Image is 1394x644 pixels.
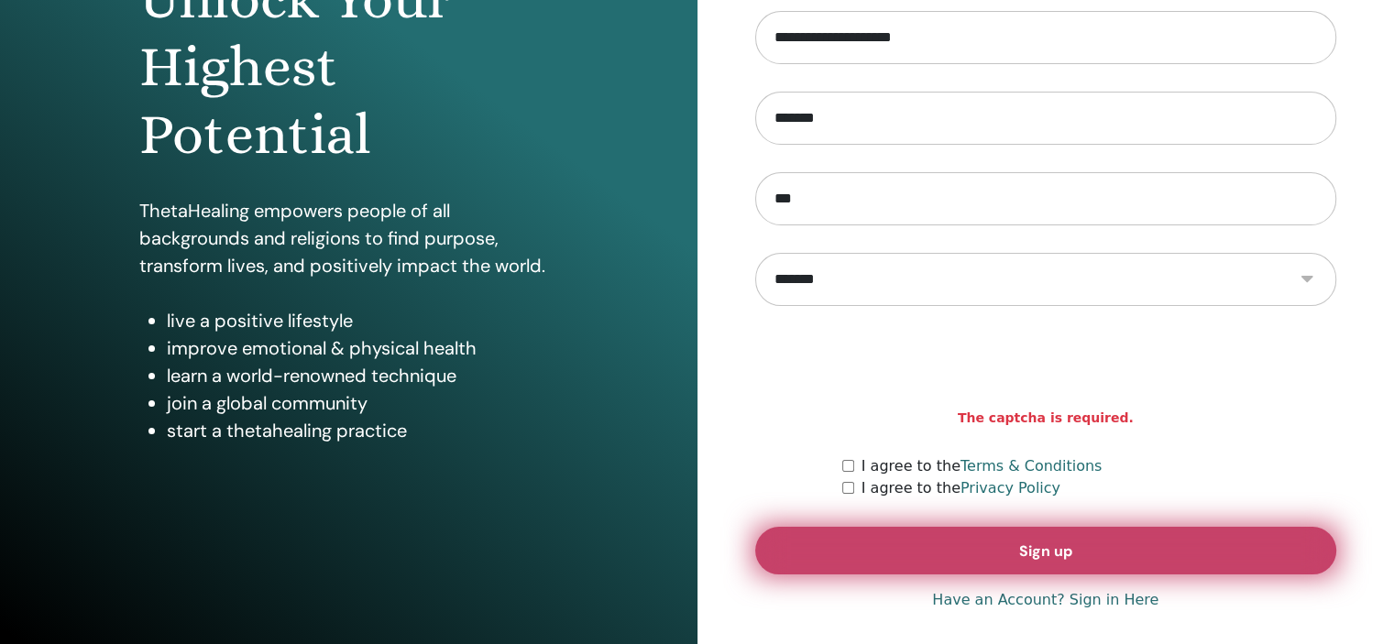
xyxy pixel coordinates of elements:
[139,197,558,279] p: ThetaHealing empowers people of all backgrounds and religions to find purpose, transform lives, a...
[932,589,1158,611] a: Have an Account? Sign in Here
[960,457,1102,475] a: Terms & Conditions
[960,479,1060,497] a: Privacy Policy
[1019,541,1072,561] span: Sign up
[958,409,1134,428] strong: The captcha is required.
[862,477,1060,499] label: I agree to the
[167,307,558,334] li: live a positive lifestyle
[755,527,1337,574] button: Sign up
[167,389,558,417] li: join a global community
[862,455,1103,477] label: I agree to the
[167,334,558,362] li: improve emotional & physical health
[167,362,558,389] li: learn a world-renowned technique
[906,333,1185,405] iframe: reCAPTCHA
[167,417,558,444] li: start a thetahealing practice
